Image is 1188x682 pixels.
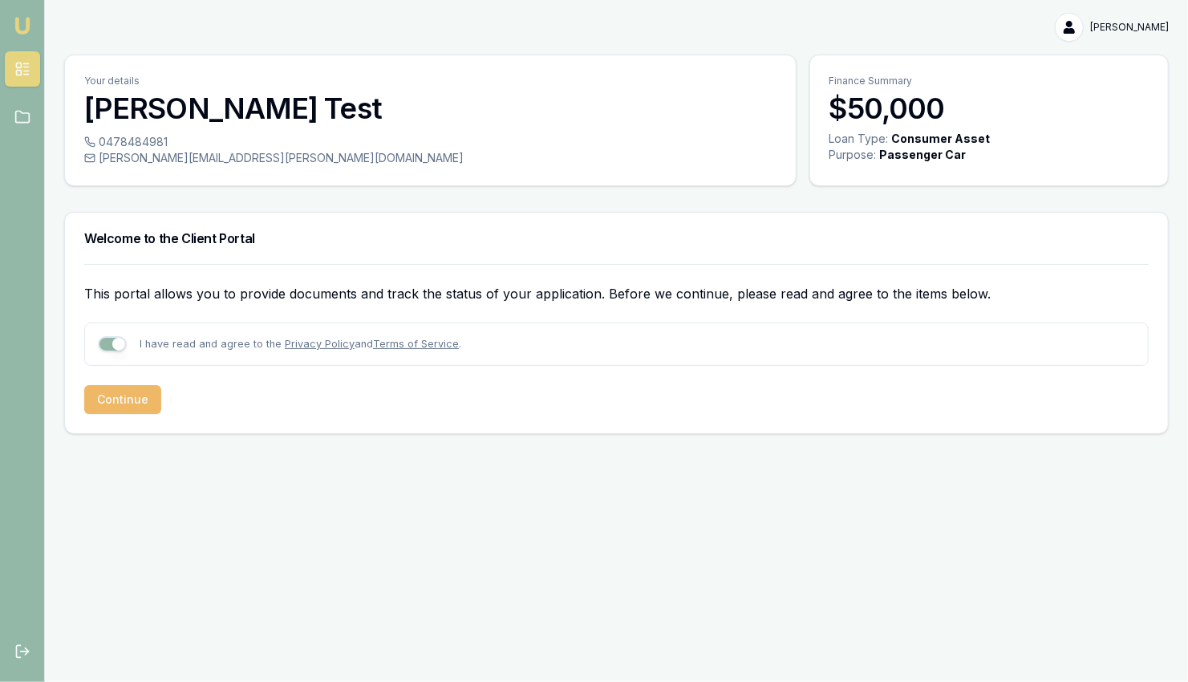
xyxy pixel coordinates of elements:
[829,147,877,163] div: Purpose:
[140,336,461,351] p: I have read and agree to the and .
[84,284,1149,303] p: This portal allows you to provide documents and track the status of your application. Before we c...
[892,131,991,147] div: Consumer Asset
[829,92,1149,124] h3: $50,000
[84,385,161,414] button: Continue
[373,338,459,350] a: Terms of Service
[99,134,168,150] span: 0478484981
[84,232,1149,245] h3: Welcome to the Client Portal
[13,16,32,35] img: emu-icon-u.png
[1090,21,1169,34] span: [PERSON_NAME]
[99,150,464,166] span: [PERSON_NAME][EMAIL_ADDRESS][PERSON_NAME][DOMAIN_NAME]
[829,75,1149,87] p: Finance Summary
[285,338,355,350] a: Privacy Policy
[84,75,776,87] p: Your details
[880,147,967,163] div: Passenger Car
[829,131,889,147] div: Loan Type:
[84,92,776,124] h3: [PERSON_NAME] Test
